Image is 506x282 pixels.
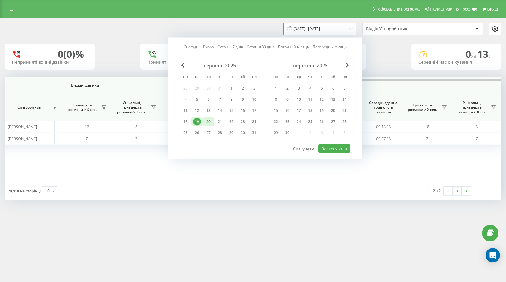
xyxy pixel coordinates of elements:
[272,118,280,126] div: 22
[239,129,247,137] div: 30
[283,84,291,92] div: 2
[425,124,429,129] span: 18
[227,118,235,126] div: 22
[8,136,37,141] span: [PERSON_NAME]
[161,121,199,133] td: 00:00:12
[317,73,326,82] abbr: п’ятниця
[226,128,237,137] div: пт 29 серп 2025 р.
[180,63,260,69] div: серпень 2025
[318,144,350,153] button: Застосувати
[364,121,402,133] td: 00:13:28
[366,26,438,32] div: Відділ/Співробітник
[306,73,315,82] abbr: четвер
[226,117,237,126] div: пт 22 серп 2025 р.
[329,118,337,126] div: 27
[271,73,280,82] abbr: понеділок
[193,129,201,137] div: 26
[316,95,327,104] div: пт 12 вер 2025 р.
[341,118,348,126] div: 28
[193,96,201,103] div: 5
[272,107,280,115] div: 15
[180,95,191,104] div: пн 4 серп 2025 р.
[283,129,291,137] div: 30
[364,133,402,144] td: 00:37:28
[226,95,237,104] div: пт 8 серп 2025 р.
[204,73,213,82] abbr: середа
[306,118,314,126] div: 25
[135,136,137,141] span: 7
[203,95,214,104] div: ср 6 серп 2025 р.
[327,117,339,126] div: сб 27 вер 2025 р.
[283,107,291,115] div: 16
[181,63,185,68] span: Previous Month
[318,84,326,92] div: 5
[226,84,237,93] div: пт 1 серп 2025 р.
[227,84,235,92] div: 1
[180,106,191,115] div: пн 11 серп 2025 р.
[295,96,303,103] div: 10
[426,136,428,141] span: 7
[272,96,280,103] div: 8
[8,124,37,129] span: [PERSON_NAME]
[487,7,498,11] span: Вихід
[466,48,477,60] span: 0
[282,128,293,137] div: вт 30 вер 2025 р.
[376,7,420,11] span: Реферальна програма
[214,106,226,115] div: чт 14 серп 2025 р.
[327,95,339,104] div: сб 13 вер 2025 р.
[191,95,203,104] div: вт 5 серп 2025 р.
[180,117,191,126] div: пн 18 серп 2025 р.
[339,95,350,104] div: нд 14 вер 2025 р.
[339,117,350,126] div: нд 28 вер 2025 р.
[182,118,189,126] div: 18
[216,129,224,137] div: 28
[270,63,350,69] div: вересень 2025
[316,106,327,115] div: пт 19 вер 2025 р.
[239,96,247,103] div: 9
[318,107,326,115] div: 19
[282,84,293,93] div: вт 2 вер 2025 р.
[135,124,137,129] span: 8
[237,106,248,115] div: сб 16 серп 2025 р.
[327,84,339,93] div: сб 6 вер 2025 р.
[318,96,326,103] div: 12
[193,107,201,115] div: 12
[237,117,248,126] div: сб 23 серп 2025 р.
[305,95,316,104] div: чт 11 вер 2025 р.
[58,48,84,60] div: 0 (0)%
[239,107,247,115] div: 16
[214,95,226,104] div: чт 7 серп 2025 р.
[203,44,214,50] a: Вчора
[405,103,440,112] span: Тривалість розмови > Х сек.
[247,44,274,50] a: Останні 30 днів
[216,96,224,103] div: 7
[306,107,314,115] div: 18
[327,106,339,115] div: сб 20 вер 2025 р.
[488,53,491,59] span: c
[340,73,349,82] abbr: неділя
[293,84,305,93] div: ср 3 вер 2025 р.
[203,128,214,137] div: ср 27 серп 2025 р.
[455,100,489,115] span: Унікальні, тривалість розмови > Х сек.
[341,84,348,92] div: 7
[341,96,348,103] div: 14
[306,96,314,103] div: 11
[282,106,293,115] div: вт 16 вер 2025 р.
[114,100,149,115] span: Унікальні, тривалість розмови > Х сек.
[293,106,305,115] div: ср 17 вер 2025 р.
[248,128,260,137] div: нд 31 серп 2025 р.
[192,73,201,82] abbr: вівторок
[147,60,223,65] div: Прийняті вхідні дзвінки
[237,128,248,137] div: сб 30 серп 2025 р.
[341,107,348,115] div: 21
[12,60,88,65] div: Неприйняті вхідні дзвінки
[205,118,212,126] div: 20
[316,117,327,126] div: пт 26 вер 2025 р.
[305,117,316,126] div: чт 25 вер 2025 р.
[248,117,260,126] div: нд 24 серп 2025 р.
[238,73,247,82] abbr: субота
[248,84,260,93] div: нд 3 серп 2025 р.
[239,118,247,126] div: 23
[430,7,477,11] span: Налаштування профілю
[339,84,350,93] div: нд 7 вер 2025 р.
